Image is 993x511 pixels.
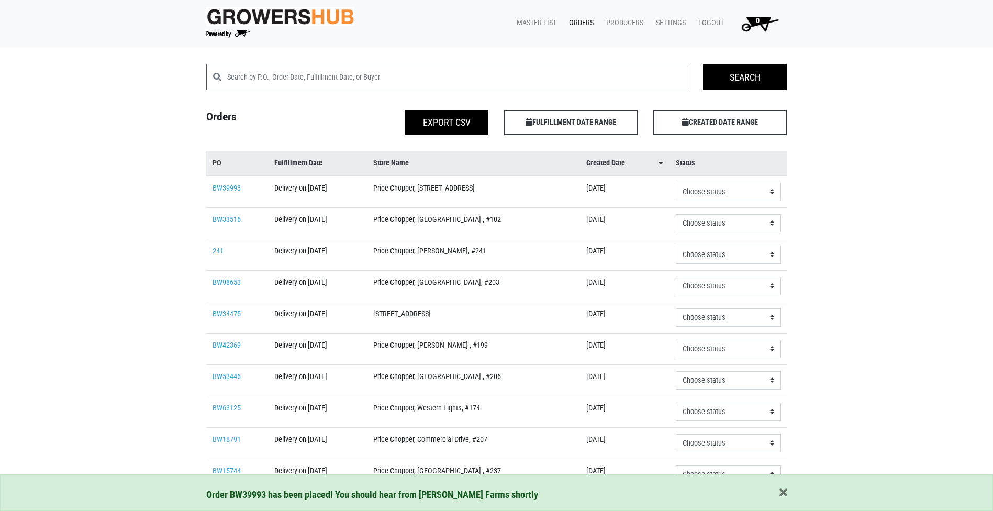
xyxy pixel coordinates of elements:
[367,270,579,302] td: Price Chopper, [GEOGRAPHIC_DATA], #203
[586,158,663,169] a: Created Date
[268,396,367,427] td: Delivery on [DATE]
[268,270,367,302] td: Delivery on [DATE]
[268,427,367,459] td: Delivery on [DATE]
[580,270,670,302] td: [DATE]
[367,459,579,490] td: Price Chopper, [GEOGRAPHIC_DATA] , #237
[213,341,241,350] a: BW42369
[598,13,648,33] a: Producers
[213,278,241,287] a: BW98653
[653,110,787,135] span: CREATED DATE RANGE
[580,239,670,270] td: [DATE]
[367,176,579,208] td: Price Chopper, [STREET_ADDRESS]
[580,176,670,208] td: [DATE]
[504,110,638,135] span: FULFILLMENT DATE RANGE
[367,396,579,427] td: Price Chopper, Western Lights, #174
[268,207,367,239] td: Delivery on [DATE]
[213,184,241,193] a: BW39993
[268,239,367,270] td: Delivery on [DATE]
[580,427,670,459] td: [DATE]
[580,207,670,239] td: [DATE]
[367,364,579,396] td: Price Chopper, [GEOGRAPHIC_DATA] , #206
[268,364,367,396] td: Delivery on [DATE]
[213,309,241,318] a: BW34475
[373,158,409,169] span: Store Name
[508,13,561,33] a: Master List
[580,364,670,396] td: [DATE]
[213,404,241,413] a: BW63125
[227,64,688,90] input: Search by P.O., Order Date, Fulfillment Date, or Buyer
[367,302,579,333] td: [STREET_ADDRESS]
[213,435,241,444] a: BW18791
[580,333,670,364] td: [DATE]
[580,396,670,427] td: [DATE]
[648,13,690,33] a: Settings
[703,64,787,90] input: Search
[367,333,579,364] td: Price Chopper, [PERSON_NAME] , #199
[213,466,241,475] a: BW15744
[213,215,241,224] a: BW33516
[206,30,250,38] img: Powered by Big Wheelbarrow
[561,13,598,33] a: Orders
[274,158,361,169] a: Fulfillment Date
[756,16,760,25] span: 0
[213,158,262,169] a: PO
[586,158,625,169] span: Created Date
[405,110,488,135] button: Export CSV
[737,13,783,34] img: Cart
[274,158,322,169] span: Fulfillment Date
[373,158,573,169] a: Store Name
[213,158,221,169] span: PO
[268,333,367,364] td: Delivery on [DATE]
[580,302,670,333] td: [DATE]
[690,13,728,33] a: Logout
[206,7,355,26] img: original-fc7597fdc6adbb9d0e2ae620e786d1a2.jpg
[213,247,224,256] a: 241
[206,487,787,502] div: Order BW39993 has been placed! You should hear from [PERSON_NAME] Farms shortly
[580,459,670,490] td: [DATE]
[213,372,241,381] a: BW53446
[676,158,780,169] a: Status
[676,158,695,169] span: Status
[728,13,787,34] a: 0
[367,239,579,270] td: Price Chopper, [PERSON_NAME], #241
[198,110,348,131] h4: Orders
[268,176,367,208] td: Delivery on [DATE]
[268,459,367,490] td: Delivery on [DATE]
[367,207,579,239] td: Price Chopper, [GEOGRAPHIC_DATA] , #102
[367,427,579,459] td: Price Chopper, Commercial Drive, #207
[268,302,367,333] td: Delivery on [DATE]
